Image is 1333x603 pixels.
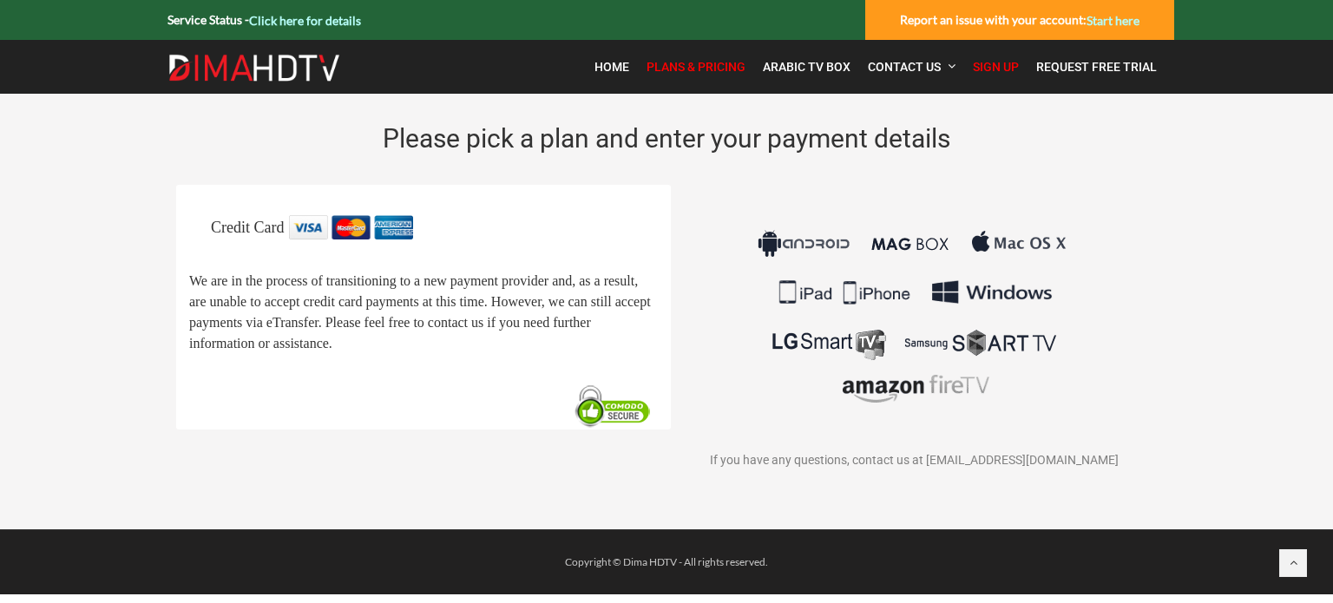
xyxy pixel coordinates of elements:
a: Start here [1087,13,1139,28]
strong: Report an issue with your account: [900,12,1139,27]
span: Plans & Pricing [647,60,745,74]
span: Arabic TV Box [763,60,850,74]
span: Credit Card [211,219,284,236]
strong: Service Status - [167,12,361,27]
span: Sign Up [973,60,1019,74]
a: Request Free Trial [1028,49,1166,85]
span: Please pick a plan and enter your payment details [383,123,950,154]
div: Copyright © Dima HDTV - All rights reserved. [159,552,1174,573]
span: If you have any questions, contact us at [EMAIL_ADDRESS][DOMAIN_NAME] [710,454,1119,468]
img: Dima HDTV [167,54,341,82]
a: Sign Up [964,49,1028,85]
a: Contact Us [859,49,964,85]
a: Back to top [1279,549,1307,577]
span: We are in the process of transitioning to a new payment provider and, as a result, are unable to ... [189,274,651,351]
a: Home [586,49,638,85]
a: Arabic TV Box [754,49,859,85]
span: Request Free Trial [1036,60,1157,74]
a: Plans & Pricing [638,49,754,85]
a: Click here for details [249,13,361,28]
span: Contact Us [868,60,941,74]
span: Home [594,60,629,74]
